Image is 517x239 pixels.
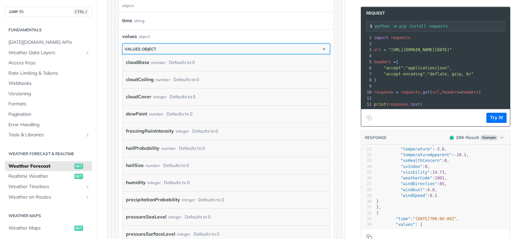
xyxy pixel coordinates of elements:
[401,152,452,157] span: "temperatureApparent"
[85,195,90,200] button: Show subpages for Weather on Routes
[126,126,174,136] label: freezingRainIntensity
[365,113,374,123] button: Copy to clipboard
[149,109,163,119] div: number
[376,222,422,227] span: : {
[151,58,166,67] div: number
[74,164,83,169] span: get
[126,75,154,84] label: cloudCeiling
[376,141,444,146] span: : ,
[384,72,425,76] span: "accept-encoding"
[194,229,219,239] div: Defaults to 0
[361,95,373,101] div: 11
[442,90,459,95] span: headers
[374,72,474,76] span: :
[396,216,410,221] span: "time"
[361,199,372,204] div: 30
[163,161,189,170] div: Defaults to 0
[376,205,381,209] span: },
[5,48,92,58] a: Weather Data LayersShow subpages for Weather Data Layers
[427,72,474,76] span: "deflate, gzip, br"
[374,102,423,107] span: ( . )
[361,216,372,222] div: 33
[374,60,391,64] span: headers
[361,65,373,71] div: 6
[486,113,507,123] button: Try It!
[376,187,437,192] span: : ,
[388,102,408,107] span: response
[435,147,437,151] span: -
[361,146,372,152] div: 21
[179,143,205,153] div: Defaults to 0
[126,212,167,222] label: pressureSeaLevel
[376,170,447,175] span: : ,
[374,102,386,107] span: print
[126,195,180,205] label: precipitationProbability
[145,161,160,170] div: number
[361,83,373,89] div: 9
[361,170,372,175] div: 25
[176,126,189,136] div: integer
[401,193,427,198] span: "windSpeed"
[361,175,372,181] div: 26
[446,134,507,141] button: 200200-ResultExample
[85,184,90,190] button: Show subpages for Weather Timelines
[361,152,372,158] div: 22
[361,187,372,193] div: 28
[74,174,83,179] span: get
[8,122,90,128] span: Error Handling
[153,92,166,102] div: integer
[427,187,435,192] span: 6.8
[85,50,90,56] button: Show subpages for Weather Data Layers
[376,158,449,163] span: : ,
[361,210,372,216] div: 32
[125,46,156,52] div: values object
[365,134,387,141] button: RESPONSE
[5,7,92,17] button: JUMP TOCTRL-/
[456,134,479,141] div: - Result
[363,10,385,16] span: Request
[8,132,83,138] span: Tools & Libraries
[376,181,447,186] span: : ,
[8,39,90,46] span: [DATE][DOMAIN_NAME] APIs
[5,27,92,33] h2: Fundamentals
[459,90,461,95] span: =
[126,229,175,239] label: pressureSurfaceLevel
[169,58,195,67] div: Defaults to 0
[361,181,372,187] div: 27
[126,178,146,187] label: humidity
[134,16,144,26] div: string
[454,152,456,157] span: -
[361,101,373,107] div: 12
[401,141,437,146] span: "snowIntensity"
[374,90,481,95] span: . ( , )
[376,147,447,151] span: : ,
[461,90,479,95] span: headers
[361,164,372,170] div: 24
[8,173,73,180] span: Realtime Weather
[361,71,373,77] div: 7
[374,78,376,82] span: }
[376,228,440,233] span: : ,
[456,152,466,157] span: 10.1
[85,132,90,138] button: Show subpages for Tools & Libraries
[396,222,415,227] span: "values"
[5,213,92,219] h2: Weather Maps
[361,228,372,233] div: 35
[126,92,151,102] label: cloudCover
[423,90,430,95] span: get
[74,226,83,231] span: get
[8,225,73,232] span: Weather Maps
[374,47,381,52] span: url
[401,164,422,169] span: "uvIndex"
[376,152,469,157] span: : ,
[361,204,372,210] div: 31
[361,47,373,53] div: 3
[401,228,427,233] span: "cloudBase"
[5,151,92,157] h2: Weather Forecast & realtime
[185,212,211,222] div: Defaults to 0
[376,211,379,215] span: {
[192,126,218,136] div: Defaults to 0
[388,47,452,52] span: "[URL][DOMAIN_NAME][DATE]"
[361,35,373,41] div: 1
[8,49,83,56] span: Weather Data Layers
